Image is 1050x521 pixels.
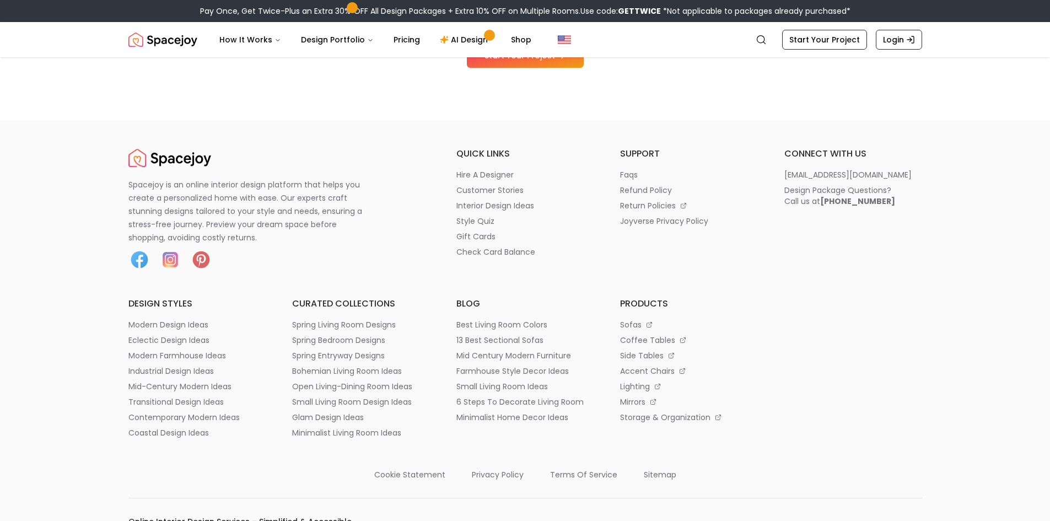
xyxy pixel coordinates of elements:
[292,427,430,438] a: minimalist living room ideas
[620,381,650,392] p: lighting
[200,6,850,17] div: Pay Once, Get Twice-Plus an Extra 30% OFF All Design Packages + Extra 10% OFF on Multiple Rooms.
[580,6,661,17] span: Use code:
[620,200,758,211] a: return policies
[456,231,594,242] a: gift cards
[128,412,266,423] a: contemporary modern ideas
[782,30,867,50] a: Start Your Project
[128,381,231,392] p: mid-century modern ideas
[456,319,594,330] a: best living room colors
[292,319,396,330] p: spring living room designs
[620,319,642,330] p: sofas
[620,216,708,227] p: joyverse privacy policy
[292,366,430,377] a: bohemian living room ideas
[472,465,524,480] a: privacy policy
[292,381,430,392] a: open living-dining room ideas
[128,22,922,57] nav: Global
[159,249,181,271] a: Instagram icon
[128,29,197,51] a: Spacejoy
[644,465,676,480] a: sitemap
[128,427,209,438] p: coastal design ideas
[456,185,524,196] p: customer stories
[128,335,209,346] p: eclectic design ideas
[292,335,385,346] p: spring bedroom designs
[292,381,412,392] p: open living-dining room ideas
[456,246,594,257] a: check card balance
[456,350,571,361] p: mid century modern furniture
[128,381,266,392] a: mid-century modern ideas
[644,469,676,480] p: sitemap
[620,319,758,330] a: sofas
[620,200,676,211] p: return policies
[128,147,211,169] a: Spacejoy
[292,396,412,407] p: small living room design ideas
[374,469,445,480] p: cookie statement
[620,381,758,392] a: lighting
[620,350,758,361] a: side tables
[784,169,912,180] p: [EMAIL_ADDRESS][DOMAIN_NAME]
[211,29,290,51] button: How It Works
[620,185,758,196] a: refund policy
[558,33,571,46] img: United States
[876,30,922,50] a: Login
[784,185,895,207] div: Design Package Questions? Call us at
[661,6,850,17] span: *Not applicable to packages already purchased*
[128,350,226,361] p: modern farmhouse ideas
[374,465,445,480] a: cookie statement
[292,335,430,346] a: spring bedroom designs
[456,335,543,346] p: 13 best sectional sofas
[456,246,535,257] p: check card balance
[128,319,266,330] a: modern design ideas
[292,29,383,51] button: Design Portfolio
[456,412,594,423] a: minimalist home decor ideas
[620,169,758,180] a: faqs
[620,297,758,310] h6: products
[620,216,758,227] a: joyverse privacy policy
[128,335,266,346] a: eclectic design ideas
[456,169,514,180] p: hire a designer
[456,335,594,346] a: 13 best sectional sofas
[128,396,266,407] a: transitional design ideas
[128,412,240,423] p: contemporary modern ideas
[456,185,594,196] a: customer stories
[128,366,266,377] a: industrial design ideas
[292,412,364,423] p: glam design ideas
[456,216,594,227] a: style quiz
[456,366,569,377] p: farmhouse style decor ideas
[456,350,594,361] a: mid century modern furniture
[456,216,494,227] p: style quiz
[292,350,385,361] p: spring entryway designs
[292,427,401,438] p: minimalist living room ideas
[456,381,548,392] p: small living room ideas
[128,366,214,377] p: industrial design ideas
[620,412,758,423] a: storage & organization
[620,350,664,361] p: side tables
[128,178,375,244] p: Spacejoy is an online interior design platform that helps you create a personalized home with eas...
[128,147,211,169] img: Spacejoy Logo
[456,412,568,423] p: minimalist home decor ideas
[618,6,661,17] b: GETTWICE
[456,366,594,377] a: farmhouse style decor ideas
[128,249,150,271] img: Facebook icon
[456,396,584,407] p: 6 steps to decorate living room
[292,412,430,423] a: glam design ideas
[620,335,758,346] a: coffee tables
[620,169,638,180] p: faqs
[385,29,429,51] a: Pricing
[784,147,922,160] h6: connect with us
[550,465,617,480] a: terms of service
[128,427,266,438] a: coastal design ideas
[456,319,547,330] p: best living room colors
[431,29,500,51] a: AI Design
[620,366,758,377] a: accent chairs
[128,319,208,330] p: modern design ideas
[190,249,212,271] img: Pinterest icon
[128,297,266,310] h6: design styles
[784,169,922,180] a: [EMAIL_ADDRESS][DOMAIN_NAME]
[456,200,534,211] p: interior design ideas
[620,396,645,407] p: mirrors
[620,335,675,346] p: coffee tables
[784,185,922,207] a: Design Package Questions?Call us at[PHONE_NUMBER]
[456,200,594,211] a: interior design ideas
[456,231,496,242] p: gift cards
